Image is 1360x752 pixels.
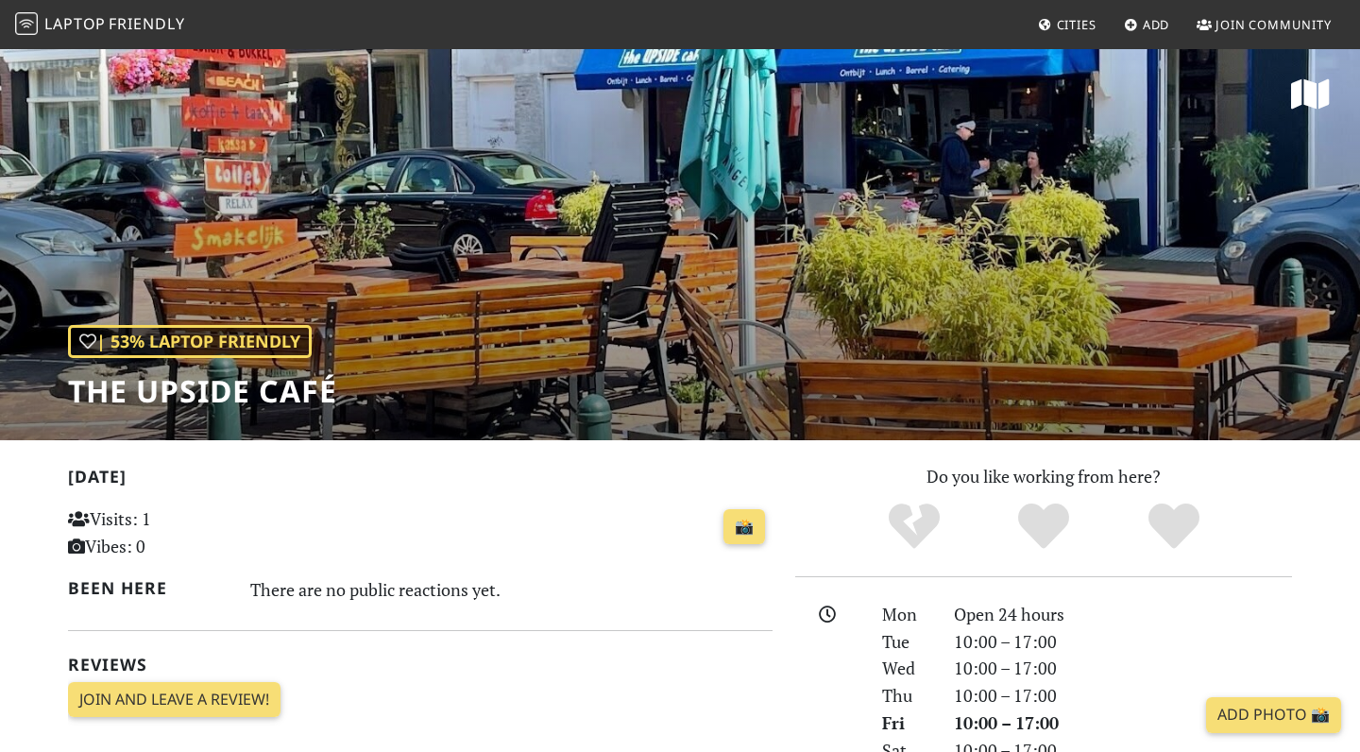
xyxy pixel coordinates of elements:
div: Mon [871,601,943,628]
a: Join and leave a review! [68,682,280,718]
a: Add [1116,8,1178,42]
div: Wed [871,655,943,682]
div: Open 24 hours [943,601,1303,628]
div: Definitely! [1109,501,1239,553]
div: There are no public reactions yet. [250,574,773,605]
a: LaptopFriendly LaptopFriendly [15,9,185,42]
div: Thu [871,682,943,709]
div: Tue [871,628,943,656]
span: Join Community [1215,16,1332,33]
div: 10:00 – 17:00 [943,628,1303,656]
div: 10:00 – 17:00 [943,709,1303,737]
span: Friendly [109,13,184,34]
h2: Been here [68,578,228,598]
a: Cities [1030,8,1104,42]
div: 10:00 – 17:00 [943,655,1303,682]
h2: Reviews [68,655,773,675]
p: Do you like working from here? [795,463,1292,490]
div: No [849,501,979,553]
p: Visits: 1 Vibes: 0 [68,505,288,560]
span: Add [1143,16,1170,33]
h1: the UPSIDE café [68,373,337,409]
a: Join Community [1189,8,1339,42]
a: Add Photo 📸 [1206,697,1341,733]
div: 10:00 – 17:00 [943,682,1303,709]
div: Yes [978,501,1109,553]
span: Laptop [44,13,106,34]
a: 📸 [723,509,765,545]
span: Cities [1057,16,1096,33]
img: LaptopFriendly [15,12,38,35]
h2: [DATE] [68,467,773,494]
div: | 53% Laptop Friendly [68,325,312,358]
div: Fri [871,709,943,737]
